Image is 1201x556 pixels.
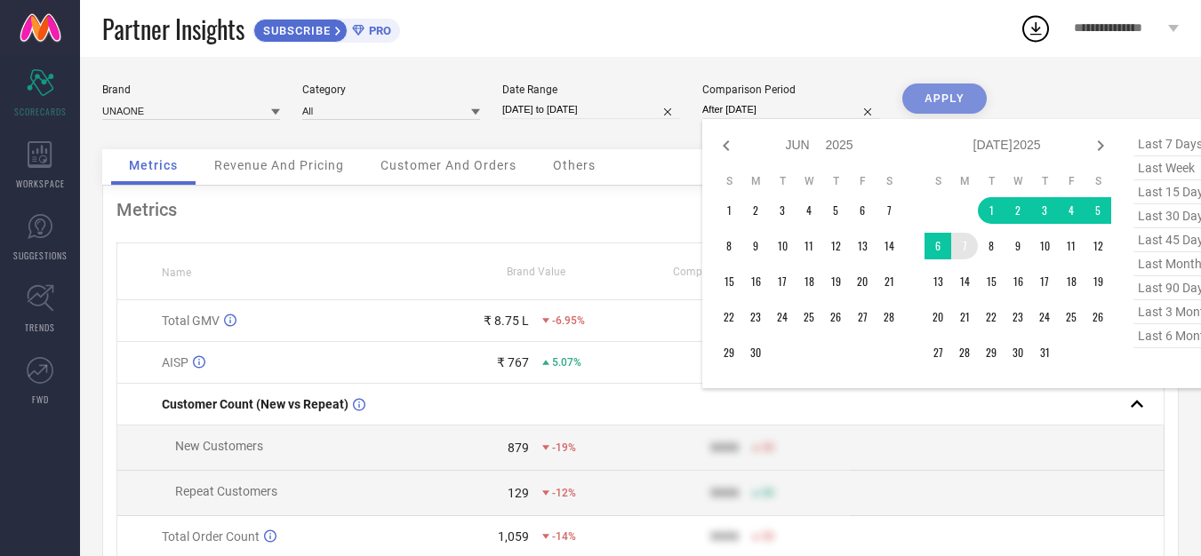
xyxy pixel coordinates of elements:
div: 879 [508,441,529,455]
span: Name [162,266,191,279]
th: Monday [951,174,978,188]
input: Select date range [502,100,680,119]
th: Sunday [925,174,951,188]
span: -19% [552,441,576,454]
span: Repeat Customers [175,484,277,498]
td: Thu Jul 31 2025 [1031,339,1058,366]
td: Sun Jul 06 2025 [925,233,951,259]
th: Thursday [1031,174,1058,188]
span: Competitors Value [673,266,763,278]
div: Open download list [1020,12,1052,44]
th: Monday [742,174,769,188]
span: Brand Value [507,266,565,278]
td: Sat Jul 05 2025 [1085,197,1111,224]
td: Thu Jun 05 2025 [822,197,849,224]
td: Sat Jul 26 2025 [1085,304,1111,330]
span: 5.07% [552,356,581,369]
a: SUBSCRIBEPRO [253,14,400,43]
td: Fri Jun 27 2025 [849,304,876,330]
td: Tue Jul 22 2025 [978,304,1005,330]
span: Metrics [129,158,178,172]
td: Mon Jun 09 2025 [742,233,769,259]
th: Wednesday [1005,174,1031,188]
td: Wed Jul 30 2025 [1005,339,1031,366]
span: -14% [552,530,576,543]
span: Total Order Count [162,529,260,544]
span: 50 [762,487,774,499]
td: Wed Jul 09 2025 [1005,233,1031,259]
div: 129 [508,486,529,500]
td: Sat Jun 28 2025 [876,304,902,330]
td: Mon Jul 28 2025 [951,339,978,366]
td: Thu Jun 12 2025 [822,233,849,259]
td: Sat Jun 21 2025 [876,268,902,295]
td: Fri Jun 06 2025 [849,197,876,224]
th: Wednesday [796,174,822,188]
td: Thu Jun 26 2025 [822,304,849,330]
td: Sun Jun 01 2025 [716,197,742,224]
div: 9999 [710,529,739,544]
div: Next month [1090,135,1111,156]
span: Customer And Orders [380,158,516,172]
th: Saturday [876,174,902,188]
td: Mon Jun 23 2025 [742,304,769,330]
div: Date Range [502,83,680,96]
div: Metrics [116,199,1165,220]
td: Fri Jun 20 2025 [849,268,876,295]
td: Sat Jul 12 2025 [1085,233,1111,259]
td: Mon Jun 16 2025 [742,268,769,295]
td: Wed Jun 11 2025 [796,233,822,259]
td: Fri Jun 13 2025 [849,233,876,259]
span: Total GMV [162,314,220,328]
th: Thursday [822,174,849,188]
td: Tue Jul 29 2025 [978,339,1005,366]
span: New Customers [175,439,263,453]
input: Select comparison period [702,100,880,119]
span: Partner Insights [102,11,244,47]
td: Thu Jun 19 2025 [822,268,849,295]
td: Wed Jul 16 2025 [1005,268,1031,295]
td: Sat Jun 07 2025 [876,197,902,224]
td: Wed Jun 04 2025 [796,197,822,224]
td: Mon Jul 07 2025 [951,233,978,259]
td: Mon Jul 14 2025 [951,268,978,295]
span: WORKSPACE [16,177,65,190]
td: Wed Jun 25 2025 [796,304,822,330]
th: Tuesday [769,174,796,188]
div: 9999 [710,441,739,455]
span: -6.95% [552,314,585,327]
th: Friday [849,174,876,188]
td: Tue Jun 17 2025 [769,268,796,295]
td: Sat Jun 14 2025 [876,233,902,259]
td: Tue Jul 08 2025 [978,233,1005,259]
span: -12% [552,487,576,499]
td: Thu Jul 10 2025 [1031,233,1058,259]
td: Wed Jul 02 2025 [1005,197,1031,224]
div: Category [302,83,480,96]
td: Tue Jun 10 2025 [769,233,796,259]
td: Tue Jul 01 2025 [978,197,1005,224]
th: Sunday [716,174,742,188]
span: AISP [162,355,188,369]
td: Sun Jun 29 2025 [716,339,742,366]
td: Tue Jun 24 2025 [769,304,796,330]
div: ₹ 767 [497,355,529,369]
td: Thu Jul 24 2025 [1031,304,1058,330]
span: PRO [364,24,391,37]
div: Brand [102,83,280,96]
div: Previous month [716,135,737,156]
span: 50 [762,530,774,543]
td: Tue Jun 03 2025 [769,197,796,224]
span: SCORECARDS [14,105,67,118]
td: Sun Jun 08 2025 [716,233,742,259]
td: Sun Jul 20 2025 [925,304,951,330]
span: TRENDS [25,321,55,334]
th: Saturday [1085,174,1111,188]
td: Sun Jul 27 2025 [925,339,951,366]
td: Fri Jul 25 2025 [1058,304,1085,330]
td: Mon Jun 30 2025 [742,339,769,366]
td: Sun Jul 13 2025 [925,268,951,295]
td: Fri Jul 11 2025 [1058,233,1085,259]
td: Tue Jul 15 2025 [978,268,1005,295]
span: FWD [32,393,49,406]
